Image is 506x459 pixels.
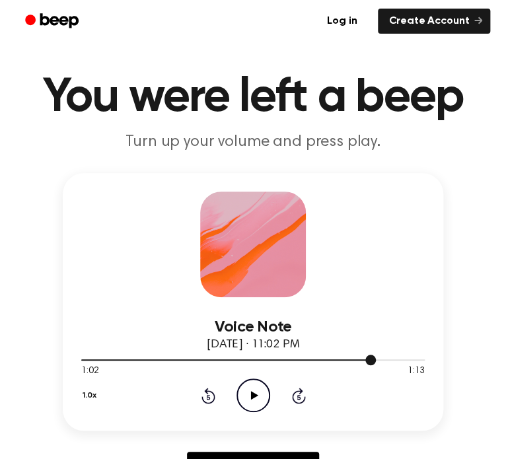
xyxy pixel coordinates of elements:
span: 1:02 [81,365,98,378]
a: Beep [16,9,90,34]
span: [DATE] · 11:02 PM [207,339,299,351]
a: Log in [314,6,370,36]
span: 1:13 [408,365,425,378]
button: 1.0x [81,384,101,407]
h1: You were left a beep [16,74,490,122]
p: Turn up your volume and press play. [16,132,490,152]
h3: Voice Note [81,318,425,336]
a: Create Account [378,9,490,34]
